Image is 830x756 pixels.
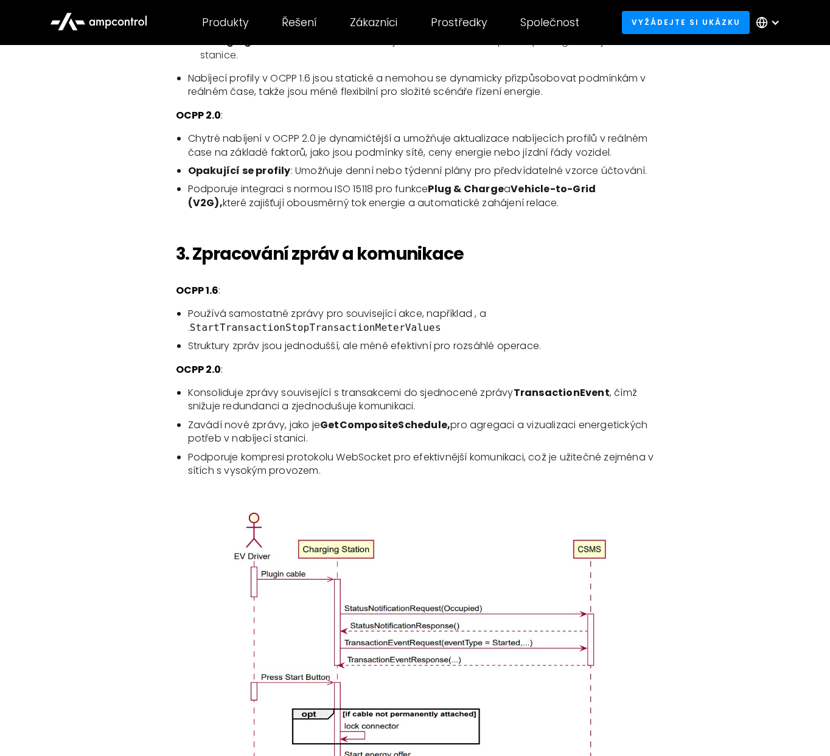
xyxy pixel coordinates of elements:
div: Společnost [520,16,579,29]
li: Zavádí nové zprávy, jako je pro agregaci a vizualizaci energetických potřeb v nabíjecí stanici. [188,418,655,446]
code: StopTransaction [285,322,375,333]
div: Prostředky [431,16,487,29]
li: : Umožňuje denní nebo týdenní plány pro předvídatelné vzorce účtování. [188,164,655,178]
li: Chytré nabíjení v OCPP 2.0 je dynamičtější a umožňuje aktualizace nabíjecích profilů v reálném ča... [188,132,655,159]
div: Zákazníci [350,16,397,29]
strong: Vehicle-to-Grid (V2G), [188,182,596,209]
strong: GetCompositeSchedule, [320,418,450,432]
div: Produkty [202,16,249,29]
strong: OCPP 2.0 [176,108,221,122]
strong: Opakující se profily [188,164,291,178]
strong: OCPP 2.0 [176,362,221,376]
a: Vyžádejte si ukázku [622,11,750,33]
strong: Plug & Charge [428,182,504,196]
li: Podporuje kompresi protokolu WebSocket pro efektivnější komunikaci, což je užitečné zejména v sít... [188,451,655,478]
p: : [176,363,655,376]
font: Používá samostatné zprávy pro související akce, například , a . [188,307,486,334]
li: Nabíjecí profily v OCPP 1.6 jsou statické a nemohou se dynamicky přizpůsobovat podmínkám v reálné... [188,72,655,99]
li: Konsoliduje zprávy související s transakcemi do sjednocené zprávy , čímž snižuje redundanci a zje... [188,386,655,414]
p: : [176,284,655,297]
div: Řešení [282,16,316,29]
strong: OCPP 1.6 [176,283,218,297]
strong: 3. Zpracování zpráv a komunikace [176,242,464,266]
strong: TransactionEvent [514,386,610,400]
li: Podporuje integraci s normou ISO 15118 pro funkce a které zajišťují obousměrný tok energie a auto... [188,182,655,210]
li: Struktury zpráv jsou jednodušší, ale méně efektivní pro rozsáhlé operace. [188,339,655,353]
code: MeterValues [375,322,441,333]
p: : [176,109,655,122]
li: : Nastavuje horní limit celkové spotřeby energie nabíjecí stanice. [200,35,655,62]
code: StartTransaction [190,322,285,333]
